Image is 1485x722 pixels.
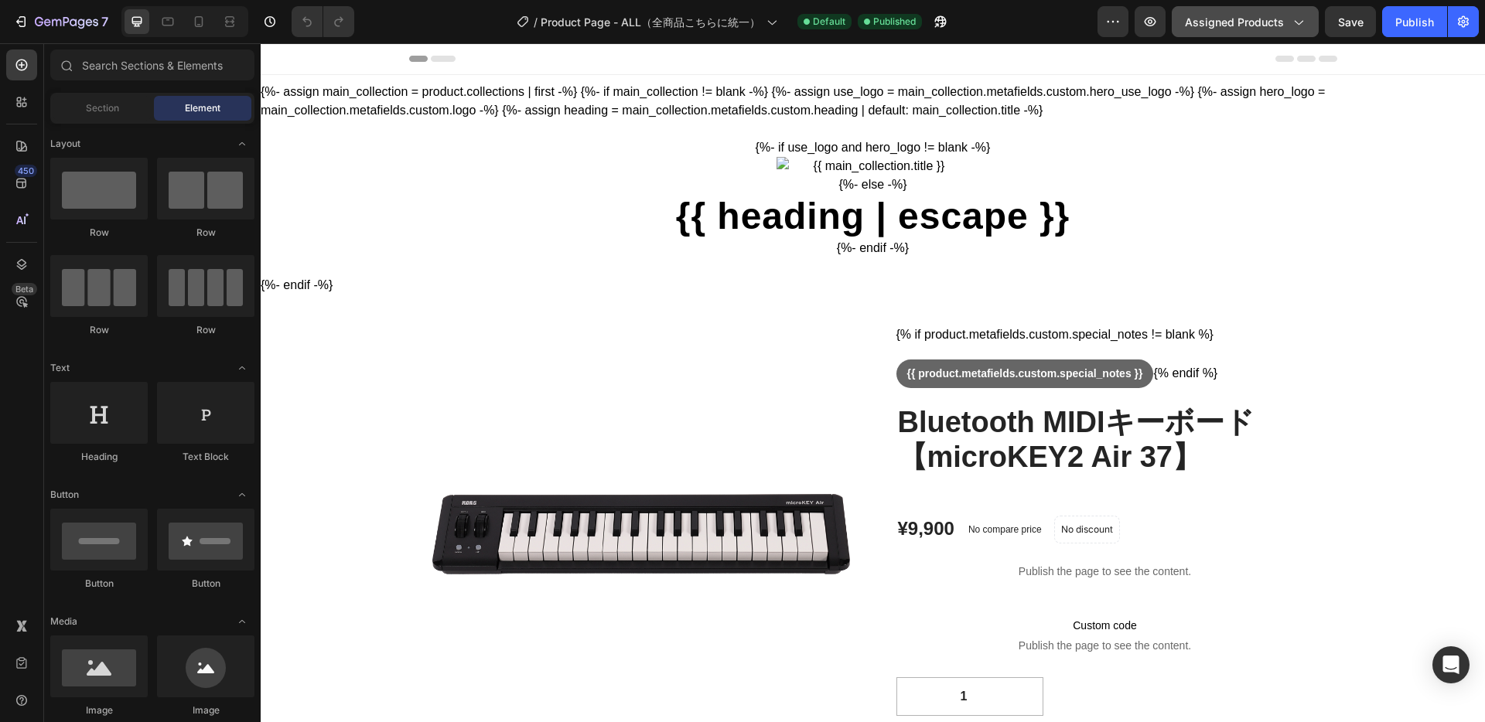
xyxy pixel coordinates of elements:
[50,703,148,717] div: Image
[516,114,709,132] img: {{ main_collection.title }}
[261,43,1485,722] iframe: Design area
[636,573,1053,591] span: Custom code
[230,356,254,380] span: Toggle open
[636,282,1053,360] div: {% if product.metafields.custom.special_notes != blank %} {% endif %}
[1395,14,1434,30] div: Publish
[6,6,115,37] button: 7
[1325,6,1376,37] button: Save
[185,101,220,115] span: Element
[230,482,254,507] span: Toggle open
[157,323,254,337] div: Row
[1172,6,1319,37] button: Assigned Products
[101,12,108,31] p: 7
[50,361,70,375] span: Text
[157,450,254,464] div: Text Block
[636,360,1053,434] h2: Bluetooth MIDIキーボード【microKEY2 Air 37】
[50,450,148,464] div: Heading
[1382,6,1447,37] button: Publish
[50,577,148,591] div: Button
[813,15,845,29] span: Default
[157,226,254,240] div: Row
[12,283,37,295] div: Beta
[1432,646,1470,683] div: Open Intercom Messenger
[1338,15,1364,29] span: Save
[801,479,852,493] p: No discount
[636,520,1053,536] p: Publish the page to see the content.
[50,49,254,80] input: Search Sections & Elements
[50,137,80,151] span: Layout
[292,6,354,37] div: Undo/Redo
[50,615,77,628] span: Media
[708,482,781,491] p: No compare price
[86,101,119,115] span: Section
[230,131,254,156] span: Toggle open
[637,635,782,672] input: quantity
[50,226,148,240] div: Row
[636,473,695,499] div: ¥9,900
[15,165,37,177] div: 450
[541,14,760,30] span: Product Page - ALL（全商品こちらに統一）
[1185,14,1284,30] span: Assigned Products
[636,316,893,345] div: {{ product.metafields.custom.special_notes }}
[873,15,916,29] span: Published
[50,323,148,337] div: Row
[50,488,79,502] span: Button
[636,594,1053,610] span: Publish the page to see the content.
[230,609,254,634] span: Toggle open
[157,577,254,591] div: Button
[157,703,254,717] div: Image
[534,14,538,30] span: /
